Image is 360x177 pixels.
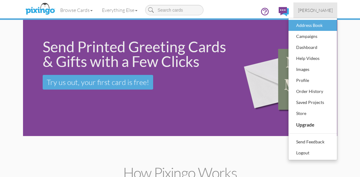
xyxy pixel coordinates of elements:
img: 15b0954d-2d2f-43ee-8fdb-3167eb028af9.png [236,34,335,123]
div: Images [295,65,331,74]
a: Send Feedback [288,136,337,147]
div: Profile [295,76,331,85]
a: Campaigns [288,31,337,42]
div: Address Book [295,21,331,30]
div: Logout [295,148,331,157]
span: Try us out, your first card is free! [47,78,149,87]
a: Address Book [288,20,337,31]
a: Images [288,64,337,75]
a: [PERSON_NAME] [293,2,337,18]
a: Order History [288,86,337,97]
a: Saved Projects [288,97,337,108]
a: Profile [288,75,337,86]
a: Upgrade [288,119,337,131]
div: Campaigns [295,32,331,41]
img: comments.svg [279,7,289,16]
div: Upgrade [295,120,331,130]
div: Store [295,109,331,118]
a: Everything Else [97,2,142,18]
input: Search cards [145,5,203,15]
div: Saved Projects [295,98,331,107]
a: Store [288,108,337,119]
a: Help Videos [288,53,337,64]
div: Send Feedback [295,137,331,146]
img: pixingo logo [24,2,56,17]
span: [PERSON_NAME] [298,8,333,13]
a: Browse Cards [56,2,97,18]
a: Dashboard [288,42,337,53]
div: Help Videos [295,54,331,63]
div: Order History [295,87,331,96]
div: Dashboard [295,43,331,52]
a: Try us out, your first card is free! [43,75,153,90]
a: Logout [288,147,337,158]
div: Send Printed Greeting Cards & Gifts with a Few Clicks [43,39,228,69]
